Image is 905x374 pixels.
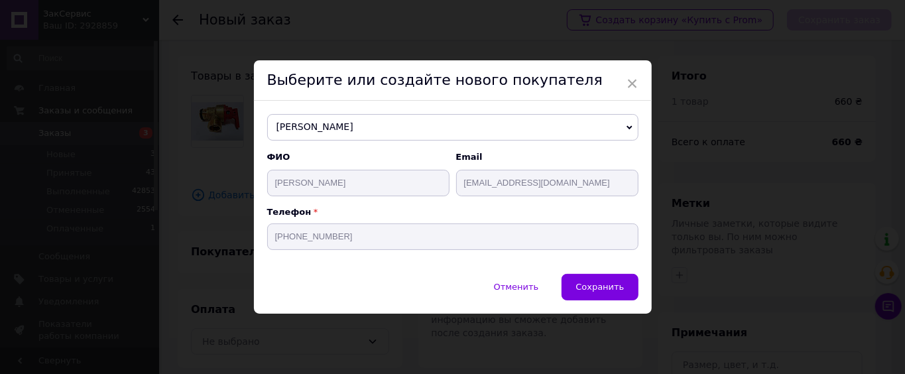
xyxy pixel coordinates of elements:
[562,274,638,300] button: Сохранить
[494,282,539,292] span: Отменить
[627,72,638,95] span: ×
[575,282,624,292] span: Сохранить
[267,207,638,217] p: Телефон
[267,223,638,250] input: +38 096 0000000
[267,114,638,141] span: [PERSON_NAME]
[456,151,638,163] span: Email
[267,151,450,163] span: ФИО
[254,60,652,101] div: Выберите или создайте нового покупателя
[480,274,553,300] button: Отменить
